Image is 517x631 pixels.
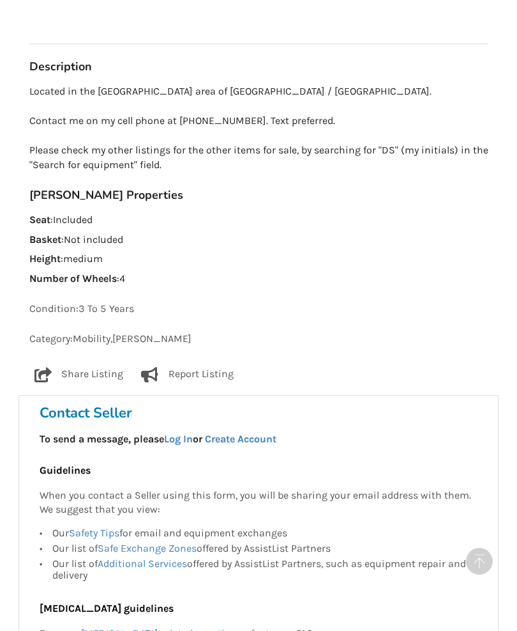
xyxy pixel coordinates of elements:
[52,556,471,581] div: Our list of offered by AssistList Partners, such as equipment repair and delivery
[98,557,187,570] a: Additional Services
[69,527,119,539] a: Safety Tips
[29,332,488,347] p: Category: Mobility , [PERSON_NAME]
[98,542,197,554] a: Safe Exchange Zones
[29,302,488,316] p: Condition: 3 To 5 Years
[52,541,471,556] div: Our list of offered by AssistList Partners
[29,213,488,228] p: : Included
[29,233,61,245] strong: Basket
[205,433,276,445] a: Create Account
[29,253,61,265] strong: Height
[29,272,117,284] strong: Number of Wheels
[29,272,488,286] p: : 4
[40,488,471,518] p: When you contact a Seller using this form, you will be sharing your email address with them. We s...
[40,404,477,422] h3: Contact Seller
[52,527,471,541] div: Our for email and equipment exchanges
[164,433,193,445] a: Log In
[29,214,50,226] strong: Seat
[40,602,174,614] b: [MEDICAL_DATA] guidelines
[29,233,488,247] p: : Not included
[61,367,123,382] p: Share Listing
[40,433,276,445] strong: To send a message, please or
[29,84,488,172] p: Located in the [GEOGRAPHIC_DATA] area of [GEOGRAPHIC_DATA] / [GEOGRAPHIC_DATA]. Contact me on my ...
[29,252,488,267] p: : medium
[169,367,234,382] p: Report Listing
[40,464,91,476] b: Guidelines
[29,59,488,74] h3: Description
[29,188,488,203] h3: [PERSON_NAME] Properties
